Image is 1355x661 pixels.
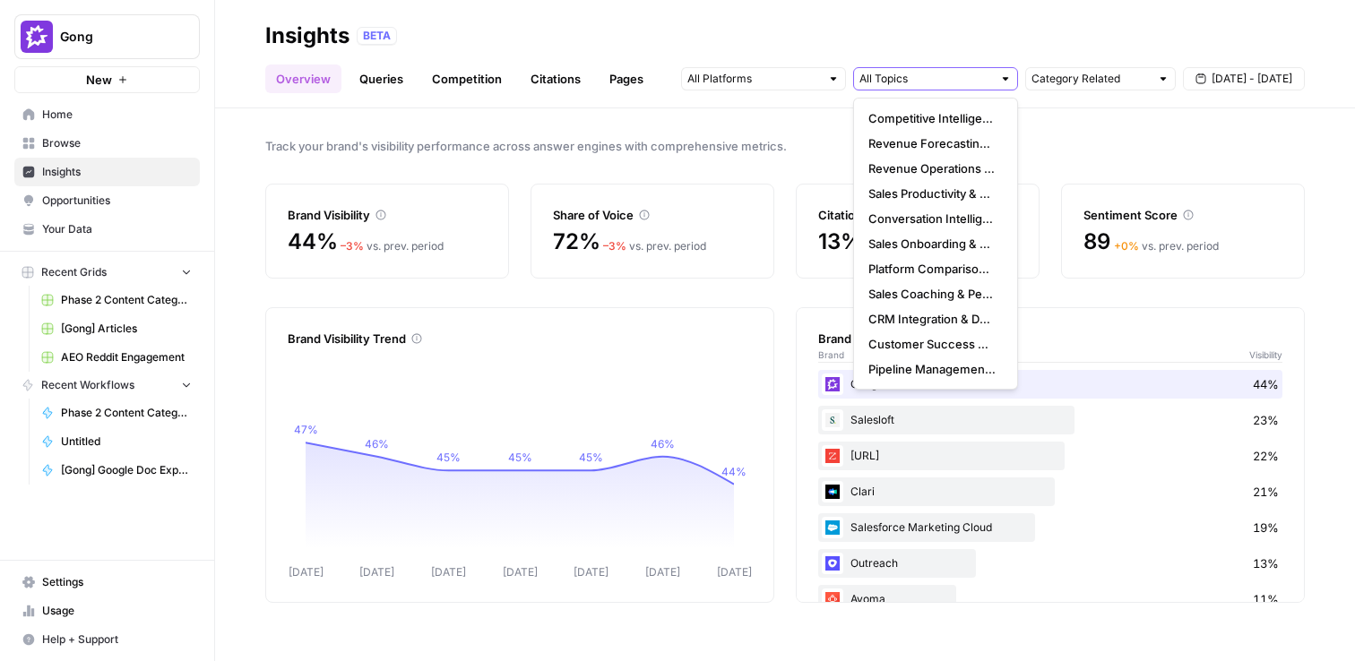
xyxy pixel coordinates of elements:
span: + 0 % [1114,239,1139,253]
div: Outreach [818,549,1282,578]
a: Phase 2 Content Categorizer Grid [33,286,200,314]
tspan: 45% [436,451,461,464]
span: – 3 % [341,239,364,253]
span: Usage [42,603,192,619]
span: Track your brand's visibility performance across answer engines with comprehensive metrics. [265,137,1305,155]
div: vs. prev. period [1114,238,1219,254]
button: Workspace: Gong [14,14,200,59]
span: Sales Coaching & Performance Improvement [868,285,996,303]
button: Recent Grids [14,259,200,286]
img: h6qlr8a97mop4asab8l5qtldq2wv [822,481,843,502]
span: Browse [42,135,192,151]
span: 44% [1253,375,1279,393]
span: [Gong] Articles [61,321,192,337]
span: 21% [1253,483,1279,501]
a: Citations [520,64,591,93]
div: Brand Visibility [288,206,487,224]
button: [DATE] - [DATE] [1183,67,1305,90]
span: Untitled [61,434,192,450]
button: Recent Workflows [14,372,200,399]
tspan: [DATE] [574,565,608,579]
span: Visibility [1249,348,1282,362]
a: Home [14,100,200,129]
a: AEO Reddit Engagement [33,343,200,372]
span: Insights [42,164,192,180]
a: Usage [14,597,200,625]
input: All Topics [859,70,992,88]
tspan: 46% [651,437,675,451]
span: Competitive Intelligence & Market Insights [868,109,996,127]
span: – 3 % [603,239,626,253]
div: BETA [357,27,397,45]
tspan: [DATE] [289,565,324,579]
div: Brand Visibility Rankings [818,330,1282,348]
a: [Gong] Google Doc Export [33,456,200,485]
span: Your Data [42,221,192,237]
span: Recent Grids [41,264,107,280]
div: Salesloft [818,406,1282,434]
span: Platform Comparison & Selection [868,260,996,278]
tspan: [DATE] [503,565,538,579]
span: 22% [1253,447,1279,465]
div: vs. prev. period [603,238,706,254]
span: Pipeline Management & Deal Intelligence [868,360,996,378]
a: Insights [14,158,200,186]
div: Salesforce Marketing Cloud [818,513,1282,542]
div: Brand Visibility Trend [288,330,752,348]
span: Customer Success & Retention [868,335,996,353]
a: Opportunities [14,186,200,215]
input: All Platforms [687,70,820,88]
div: Share of Voice [553,206,752,224]
img: hqfc7lxcqkggco7ktn8he1iiiia8 [822,553,843,574]
tspan: [DATE] [431,565,466,579]
span: 11% [1253,590,1279,608]
span: Revenue Forecasting & Predictability [868,134,996,152]
input: Category Related [1031,70,1150,88]
span: Settings [42,574,192,590]
a: Untitled [33,427,200,456]
a: Overview [265,64,341,93]
span: 23% [1253,411,1279,429]
span: Phase 2 Content Categorizer [61,405,192,421]
img: wsphppoo7wgauyfs4ako1dw2w3xh [822,588,843,610]
span: Help + Support [42,631,192,648]
tspan: 45% [579,451,603,464]
a: Competition [421,64,513,93]
tspan: [DATE] [645,565,680,579]
span: Sales Productivity & Automation [868,185,996,202]
img: vpq3xj2nnch2e2ivhsgwmf7hbkjf [822,409,843,431]
a: Your Data [14,215,200,244]
tspan: 44% [721,465,747,478]
a: Browse [14,129,200,158]
a: Phase 2 Content Categorizer [33,399,200,427]
tspan: 46% [365,437,389,451]
span: [DATE] - [DATE] [1212,71,1292,87]
span: AEO Reddit Engagement [61,349,192,365]
span: Revenue Operations & Analytics [868,159,996,177]
span: 72% [553,227,600,256]
img: w6cjb6u2gvpdnjw72qw8i2q5f3eb [822,373,843,395]
div: Clari [818,477,1282,506]
span: Sales Onboarding & Training [868,235,996,253]
tspan: 47% [294,423,318,436]
a: [Gong] Articles [33,314,200,343]
div: vs. prev. period [341,238,444,254]
a: Settings [14,568,200,597]
div: Avoma [818,585,1282,614]
button: Help + Support [14,625,200,654]
a: Queries [349,64,414,93]
span: Opportunities [42,193,192,209]
div: Gong [818,370,1282,399]
img: t5ivhg8jor0zzagzc03mug4u0re5 [822,517,843,538]
span: 19% [1253,519,1279,537]
span: 13% [1253,554,1279,572]
tspan: 45% [508,451,532,464]
span: Conversation Intelligence & Call Recording [868,210,996,227]
span: 44% [288,227,337,256]
button: New [14,66,200,93]
div: Insights [265,21,350,50]
img: Gong Logo [21,21,53,53]
div: [URL] [818,442,1282,470]
span: Brand [818,348,844,362]
div: Citation Rate [818,206,1017,224]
